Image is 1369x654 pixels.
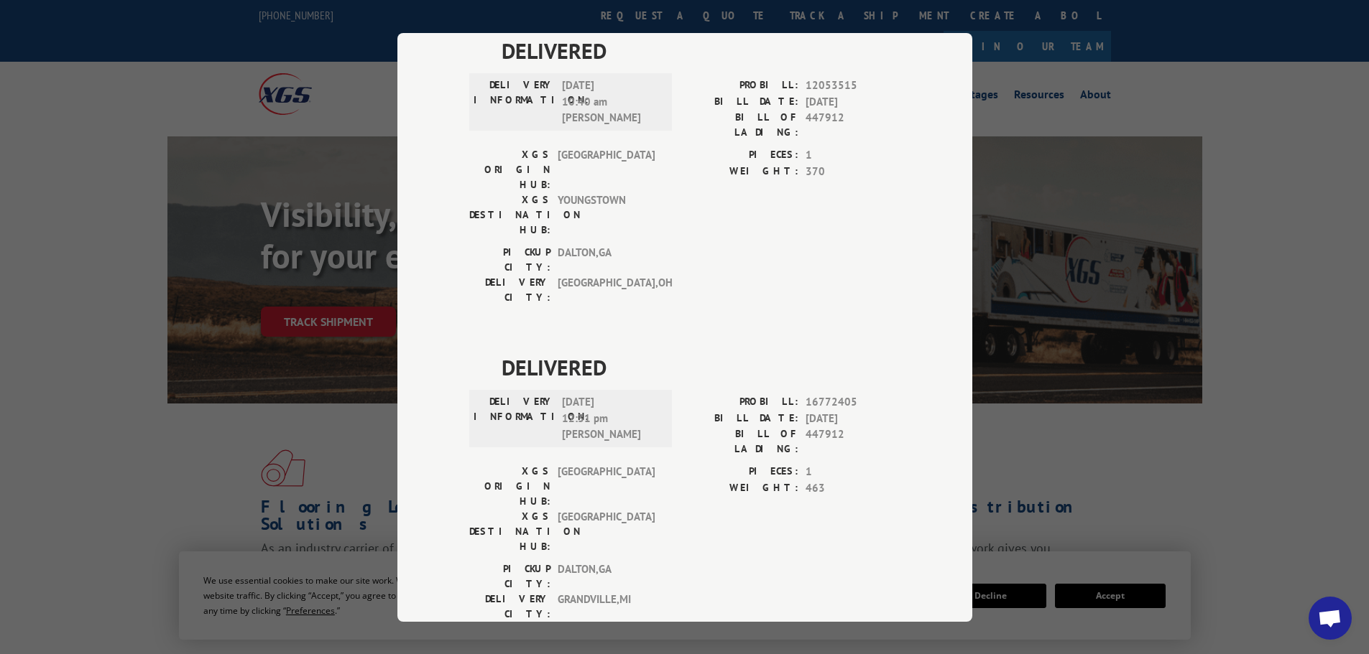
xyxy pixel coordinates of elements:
span: 463 [806,480,900,496]
span: DELIVERED [502,351,900,383]
label: XGS ORIGIN HUB: [469,147,550,192]
span: [GEOGRAPHIC_DATA] [558,147,655,192]
span: DALTON , GA [558,561,655,592]
span: [GEOGRAPHIC_DATA] , OH [558,275,655,305]
div: Open chat [1309,597,1352,640]
span: DALTON , GA [558,245,655,275]
label: PIECES: [685,147,798,164]
label: XGS ORIGIN HUB: [469,464,550,509]
span: [GEOGRAPHIC_DATA] [558,509,655,554]
span: [DATE] 10:40 am [PERSON_NAME] [562,78,659,126]
label: BILL OF LADING: [685,426,798,457]
span: 370 [806,163,900,179]
label: PICKUP CITY: [469,245,550,275]
label: DELIVERY INFORMATION: [474,394,555,443]
span: [DATE] [806,93,900,110]
label: XGS DESTINATION HUB: [469,509,550,554]
span: 447912 [806,426,900,457]
span: GRANDVILLE , MI [558,592,655,622]
span: YOUNGSTOWN [558,192,655,238]
label: BILL DATE: [685,93,798,110]
label: PROBILL: [685,78,798,94]
span: [DATE] 12:31 pm [PERSON_NAME] [562,394,659,443]
span: 12053515 [806,78,900,94]
span: DELIVERED [502,34,900,67]
label: XGS DESTINATION HUB: [469,192,550,238]
span: 1 [806,147,900,164]
label: PROBILL: [685,394,798,411]
span: 1 [806,464,900,480]
label: WEIGHT: [685,163,798,179]
span: [GEOGRAPHIC_DATA] [558,464,655,509]
span: 16772405 [806,394,900,411]
label: DELIVERY CITY: [469,592,550,622]
label: PICKUP CITY: [469,561,550,592]
label: PIECES: [685,464,798,480]
label: DELIVERY INFORMATION: [474,78,555,126]
label: DELIVERY CITY: [469,275,550,305]
label: BILL OF LADING: [685,110,798,140]
span: [DATE] [806,410,900,426]
label: WEIGHT: [685,480,798,496]
label: BILL DATE: [685,410,798,426]
span: 447912 [806,110,900,140]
